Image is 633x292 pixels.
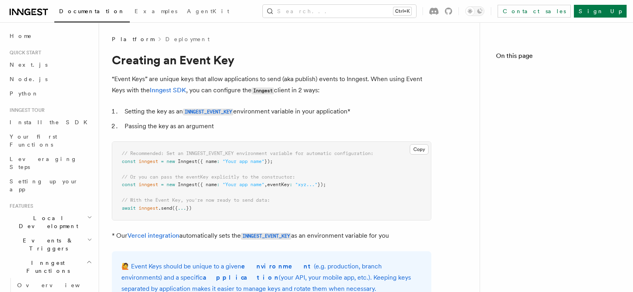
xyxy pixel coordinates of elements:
[150,86,186,94] a: Inngest SDK
[10,119,92,125] span: Install the SDK
[186,205,192,211] span: })
[122,121,431,132] li: Passing the key as an argument
[10,32,32,40] span: Home
[122,159,136,164] span: const
[241,232,291,239] a: INNGEST_EVENT_KEY
[241,233,291,240] code: INNGEST_EVENT_KEY
[167,159,175,164] span: new
[263,5,416,18] button: Search...Ctrl+K
[161,182,164,187] span: =
[130,2,182,22] a: Examples
[167,182,175,187] span: new
[498,5,571,18] a: Contact sales
[10,62,48,68] span: Next.js
[178,159,197,164] span: Inngest
[122,182,136,187] span: const
[161,159,164,164] span: =
[122,205,136,211] span: await
[10,156,77,170] span: Leveraging Steps
[217,159,220,164] span: :
[6,236,87,252] span: Events & Triggers
[54,2,130,22] a: Documentation
[183,109,233,115] code: INNGEST_EVENT_KEY
[197,159,217,164] span: ({ name
[112,73,431,96] p: “Event Keys” are unique keys that allow applications to send (aka publish) events to Inngest. Whe...
[465,6,484,16] button: Toggle dark mode
[6,72,94,86] a: Node.js
[17,282,99,288] span: Overview
[222,159,264,164] span: "Your app name"
[496,51,617,64] h4: On this page
[112,230,431,242] p: * Our automatically sets the as an environment variable for you
[574,5,627,18] a: Sign Up
[6,115,94,129] a: Install the SDK
[165,35,210,43] a: Deployment
[183,107,233,115] a: INNGEST_EVENT_KEY
[241,262,314,270] strong: environment
[217,182,220,187] span: :
[203,274,279,281] strong: application
[182,2,234,22] a: AgentKit
[158,205,172,211] span: .send
[410,144,429,155] button: Copy
[6,214,87,230] span: Local Development
[252,87,274,94] code: Inngest
[139,182,158,187] span: inngest
[112,35,154,43] span: Platform
[139,205,158,211] span: inngest
[197,182,217,187] span: ({ name
[222,182,264,187] span: "Your app name"
[290,182,292,187] span: :
[264,159,273,164] span: });
[10,133,57,148] span: Your first Functions
[112,53,431,67] h1: Creating an Event Key
[178,182,197,187] span: Inngest
[178,205,186,211] span: ...
[139,159,158,164] span: inngest
[10,90,39,97] span: Python
[122,174,295,180] span: // Or you can pass the eventKey explicitly to the constructor:
[264,182,267,187] span: ,
[122,197,270,203] span: // With the Event Key, you're now ready to send data:
[10,76,48,82] span: Node.js
[6,50,41,56] span: Quick start
[393,7,411,15] kbd: Ctrl+K
[122,151,373,156] span: // Recommended: Set an INNGEST_EVENT_KEY environment variable for automatic configuration:
[295,182,317,187] span: "xyz..."
[122,106,431,117] li: Setting the key as an environment variable in your application*
[6,86,94,101] a: Python
[6,211,94,233] button: Local Development
[10,178,78,193] span: Setting up your app
[6,58,94,72] a: Next.js
[6,129,94,152] a: Your first Functions
[317,182,326,187] span: });
[127,232,179,239] a: Vercel integration
[6,152,94,174] a: Leveraging Steps
[6,174,94,197] a: Setting up your app
[187,8,229,14] span: AgentKit
[6,233,94,256] button: Events & Triggers
[6,256,94,278] button: Inngest Functions
[59,8,125,14] span: Documentation
[6,259,86,275] span: Inngest Functions
[267,182,290,187] span: eventKey
[6,29,94,43] a: Home
[135,8,177,14] span: Examples
[6,107,45,113] span: Inngest tour
[6,203,33,209] span: Features
[172,205,178,211] span: ({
